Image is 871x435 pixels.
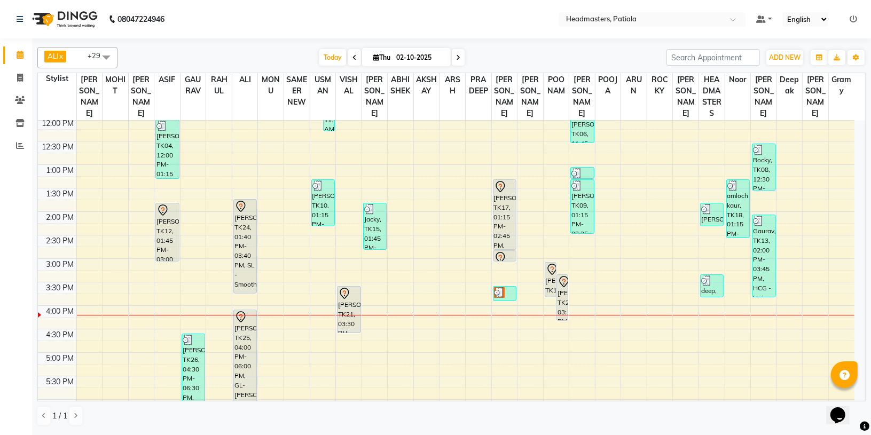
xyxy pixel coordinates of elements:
[310,73,336,98] span: USMAN
[751,73,776,120] span: [PERSON_NAME]
[595,73,621,98] span: POOJA
[129,73,154,120] span: [PERSON_NAME]
[319,49,346,66] span: Today
[766,50,803,65] button: ADD NEW
[44,235,76,247] div: 2:30 PM
[557,275,568,320] div: [PERSON_NAME], TK23, 03:15 PM-04:15 PM, REP-FC-CE - Classic European Facial (For Combination Skin)
[58,52,63,60] a: x
[647,73,673,98] span: ROCKY
[44,259,76,270] div: 3:00 PM
[206,73,232,98] span: RAHUL
[40,141,76,153] div: 12:30 PM
[284,73,310,109] span: SAMEER NEW
[393,50,446,66] input: 2025-10-02
[88,51,108,60] span: +29
[752,215,775,297] div: Gaurav, TK13, 02:00 PM-03:45 PM, HCG - Hair Cut by Senior Hair Stylist,HMG - Head massage
[44,353,76,364] div: 5:00 PM
[727,180,749,238] div: amloch kaur, TK18, 01:15 PM-02:30 PM, BD - Blow dry,SSL - Shampoo
[44,282,76,294] div: 3:30 PM
[338,287,360,333] div: [PERSON_NAME], TK21, 03:30 PM-04:30 PM, HCG - Hair Cut by Senior Hair Stylist
[517,73,543,120] span: [PERSON_NAME]
[829,73,854,98] span: Gramy
[752,144,775,190] div: Rocky, TK08, 12:30 PM-01:30 PM, HCG - Hair Cut by Senior Hair Stylist
[571,168,593,178] div: [PERSON_NAME], TK09, 01:00 PM-01:15 PM, [GEOGRAPHIC_DATA]-FL-RC - Waxing Full Legs -Premium
[414,73,440,98] span: AKSHAY
[371,53,393,61] span: Thu
[777,73,803,98] span: Deepak
[701,275,723,297] div: deep, TK20, 03:15 PM-03:45 PM, BA - Bridal Advance
[569,73,595,120] span: [PERSON_NAME]
[234,310,256,404] div: [PERSON_NAME], TK25, 04:00 PM-06:00 PM, GL-[PERSON_NAME] Global
[803,73,828,120] span: [PERSON_NAME]
[769,53,801,61] span: ADD NEW
[673,73,699,120] span: [PERSON_NAME]
[48,52,58,60] span: ALI
[52,410,67,422] span: 1 / 1
[466,73,491,98] span: PRADEEP
[493,287,516,300] div: Era, TK22, 03:30 PM-03:50 PM, WX-FACE-RC - Waxing Face Waxing - Premium
[621,73,647,98] span: ARUN
[666,49,760,66] input: Search Appointment
[258,73,284,98] span: MONU
[545,263,556,297] div: [PERSON_NAME], TK17, 03:00 PM-03:45 PM, CLP-O3 EXP - O3+ Express Cleanup
[362,73,388,120] span: [PERSON_NAME]
[38,73,76,84] div: Stylist
[364,203,386,249] div: Jacky, TK15, 01:45 PM-02:45 PM, HCL - Hair Cut by Senior Hair Stylist
[27,4,100,34] img: logo
[44,329,76,341] div: 4:30 PM
[156,203,178,261] div: [PERSON_NAME], TK12, 01:45 PM-03:00 PM, RT-IG - [PERSON_NAME] Touchup(one inch only)
[232,73,258,86] span: ALI
[44,165,76,176] div: 1:00 PM
[312,180,334,226] div: [PERSON_NAME], TK10, 01:15 PM-02:15 PM, HCG - Hair Cut by Senior Hair Stylist
[544,73,569,98] span: POONAM
[44,188,76,200] div: 1:30 PM
[44,306,76,317] div: 4:00 PM
[571,180,593,233] div: [PERSON_NAME], TK09, 01:15 PM-02:25 PM, WX-FA-RC - Waxing Full Arms - Premium,WX-FL-RC - Waxing F...
[44,376,76,387] div: 5:30 PM
[699,73,725,120] span: HEADMASTERS
[701,203,723,226] div: [PERSON_NAME], TK11, 01:45 PM-02:15 PM, BA - Bridal Advance
[103,73,128,98] span: MOHIT
[182,334,205,428] div: [PERSON_NAME], TK26, 04:30 PM-06:30 PM, NanoP -L - Nanoplastia
[44,212,76,223] div: 2:00 PM
[181,73,206,98] span: GAURAV
[388,73,413,98] span: ABHISHEK
[493,251,516,261] div: [PERSON_NAME], TK17, 02:45 PM-03:00 PM, O3-MSK-DTAN - D-Tan Pack
[336,73,362,98] span: VISHAL
[492,73,517,120] span: [PERSON_NAME]
[77,73,103,120] span: [PERSON_NAME]
[117,4,164,34] b: 08047224946
[44,400,76,411] div: 6:00 PM
[571,108,593,143] div: [PERSON_NAME], TK06, 11:45 AM-12:30 PM, WX-FL - Waxing Full Legs -Regular,WX-FA-RC - Waxing Full ...
[440,73,465,98] span: ARSH
[156,120,178,178] div: [PERSON_NAME], TK04, 12:00 PM-01:15 PM, RT-IG - [PERSON_NAME] Touchup(one inch only)
[826,392,860,424] iframe: chat widget
[40,118,76,129] div: 12:00 PM
[493,180,516,249] div: [PERSON_NAME], TK17, 01:15 PM-02:45 PM, REP-FC-VITA - [PERSON_NAME] 5 Phase Firming Facial (For S...
[234,200,256,293] div: [PERSON_NAME], TK24, 01:40 PM-03:40 PM, SL - Smoothening
[154,73,180,86] span: ASIF
[725,73,751,86] span: Noor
